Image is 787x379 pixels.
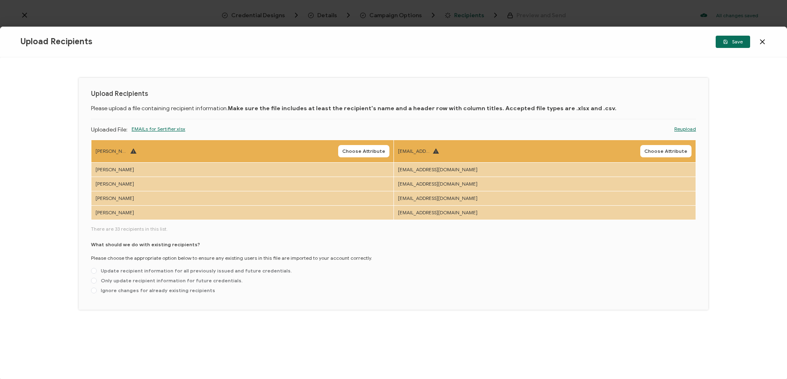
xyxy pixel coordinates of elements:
span: EMAILs for Sertifier.xlsx [132,125,185,146]
p: Please choose the appropriate option below to ensure any existing users in this file are imported... [91,254,372,262]
td: [PERSON_NAME] [91,177,394,191]
td: [EMAIL_ADDRESS][DOMAIN_NAME] [393,177,696,191]
button: Choose Attribute [640,145,691,157]
span: There are 33 recipients in this list. [91,225,696,233]
h1: Upload Recipients [91,90,696,98]
p: Please upload a file containing recipient information. [91,104,696,113]
span: [PERSON_NAME] [96,148,128,155]
td: [EMAIL_ADDRESS][DOMAIN_NAME] [393,191,696,205]
iframe: Chat Widget [746,340,787,379]
td: [EMAIL_ADDRESS][DOMAIN_NAME] [393,205,696,220]
span: Choose Attribute [342,149,385,154]
td: [EMAIL_ADDRESS][DOMAIN_NAME] [393,162,696,177]
button: Save [716,36,750,48]
span: Save [723,39,743,44]
td: [PERSON_NAME] [91,191,394,205]
td: [PERSON_NAME] [91,205,394,220]
p: Uploaded File: [91,125,127,136]
span: Choose Attribute [644,149,687,154]
span: Ignore changes for already existing recipients [97,287,215,293]
span: Update recipient information for all previously issued and future credentials. [97,268,292,274]
b: Make sure the file includes at least the recipient's name and a header row with column titles. Ac... [228,105,616,112]
span: [EMAIL_ADDRESS][DOMAIN_NAME] [398,148,431,155]
td: [PERSON_NAME] [91,162,394,177]
a: Reupload [674,125,696,133]
p: What should we do with existing recipients? [91,241,200,248]
span: Only update recipient information for future credentials. [97,277,243,284]
button: Choose Attribute [338,145,389,157]
span: Upload Recipients [20,36,92,47]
